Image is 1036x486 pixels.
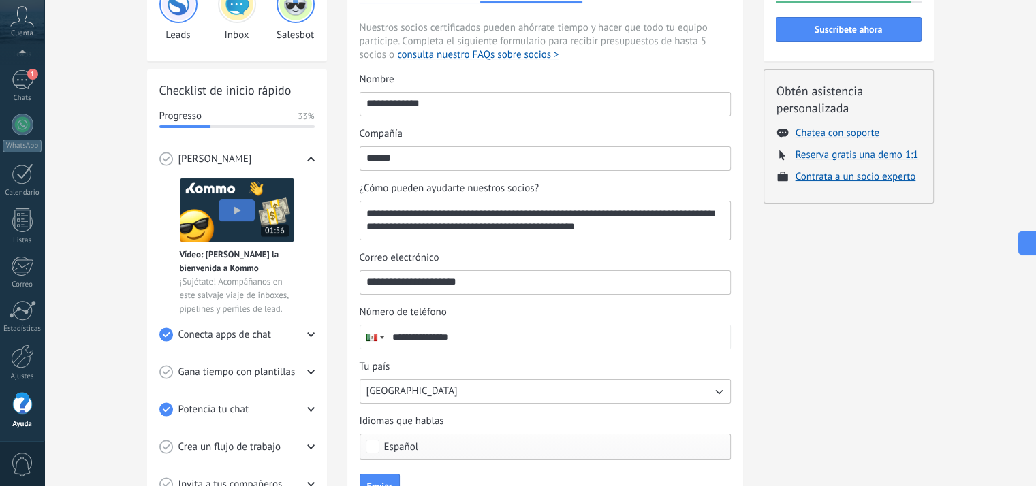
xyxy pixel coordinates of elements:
[397,48,559,62] button: consulta nuestro FAQs sobre socios >
[360,271,730,293] input: Correo electrónico
[159,82,315,99] h2: Checklist de inicio rápido
[366,385,458,398] span: [GEOGRAPHIC_DATA]
[178,403,249,417] span: Potencia tu chat
[360,21,731,62] span: Nuestros socios certificados pueden ahórrate tiempo y hacer que todo tu equipo participe. Complet...
[360,415,444,428] span: Idiomas que hablas
[776,82,921,116] h2: Obtén asistencia personalizada
[3,94,42,103] div: Chats
[360,306,447,319] span: Número de teléfono
[180,178,294,242] img: Meet video
[360,379,731,404] button: Tu país
[386,325,730,349] input: Número de teléfono
[178,366,296,379] span: Gana tiempo con plantillas
[178,152,252,166] span: [PERSON_NAME]
[159,110,202,123] span: Progresso
[360,360,390,374] span: Tu país
[3,420,42,429] div: Ayuda
[776,17,922,42] button: Suscríbete ahora
[796,127,879,140] button: Chatea con soporte
[384,442,419,452] span: Español
[11,29,33,38] span: Cuenta
[3,372,42,381] div: Ajustes
[27,69,38,80] span: 1
[3,140,42,152] div: WhatsApp
[298,110,314,123] span: 33%
[815,25,883,34] span: Suscríbete ahora
[3,236,42,245] div: Listas
[180,275,294,316] span: ¡Sujétate! Acompáñanos en este salvaje viaje de inboxes, pipelines y perfiles de lead.
[796,148,919,161] button: Reserva gratis una demo 1:1
[360,251,439,265] span: Correo electrónico
[360,127,403,141] span: Compañía
[360,182,539,195] span: ¿Cómo pueden ayudarte nuestros socios?
[178,328,271,342] span: Conecta apps de chat
[3,325,42,334] div: Estadísticas
[3,189,42,197] div: Calendario
[360,93,730,114] input: Nombre
[360,73,394,86] span: Nombre
[360,201,727,240] textarea: ¿Cómo pueden ayudarte nuestros socios?
[360,147,730,169] input: Compañía
[3,280,42,289] div: Correo
[180,248,294,275] span: Vídeo: [PERSON_NAME] la bienvenida a Kommo
[178,440,281,454] span: Crea un flujo de trabajo
[796,170,916,183] button: Contrata a un socio experto
[360,325,386,349] div: Mexico: + 52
